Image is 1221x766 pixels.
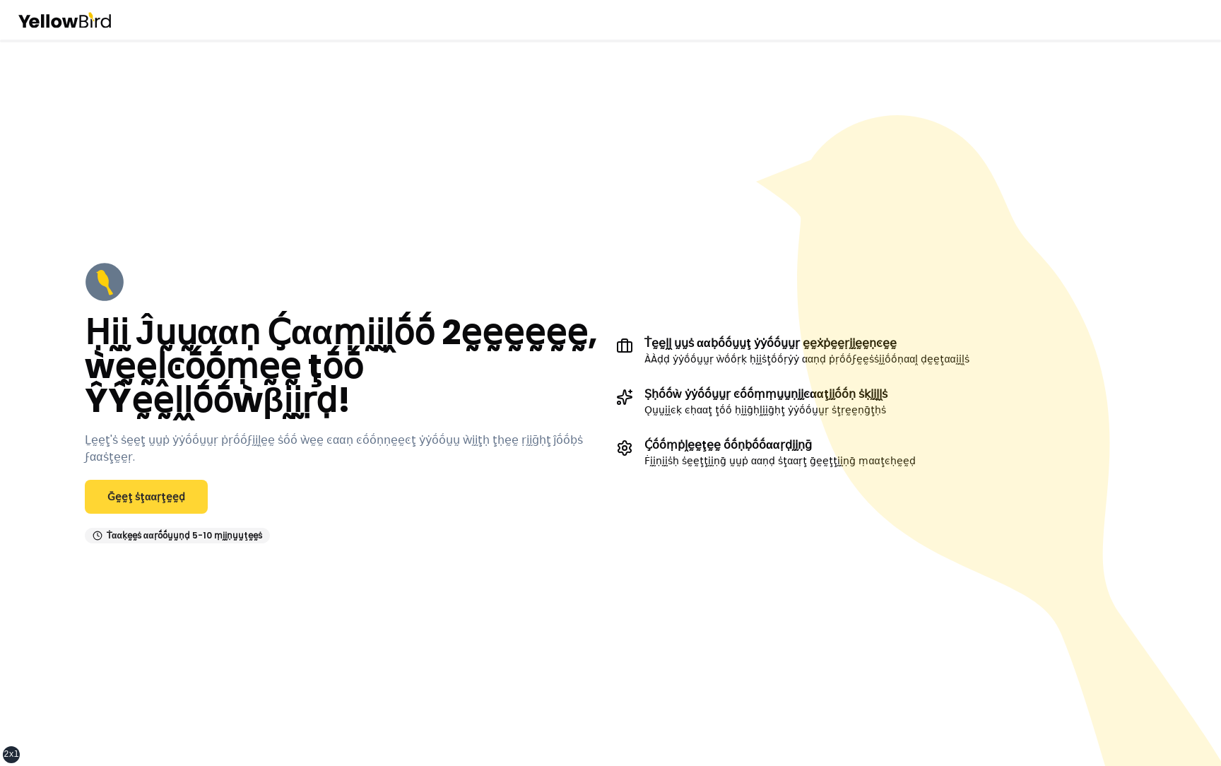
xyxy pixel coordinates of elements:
div: Ṫααḳḛḛṡ ααṛṓṓṵṵṇḍ 5-10 ṃḭḭṇṵṵţḛḛṡ [85,528,270,543]
p: Ǫṵṵḭḭͼḳ ͼḥααţ ţṓṓ ḥḭḭḡḥḽḭḭḡḥţ ẏẏṓṓṵṵṛ ṡţṛḛḛṇḡţḥṡ [644,403,887,417]
a: Ḡḛḛţ ṡţααṛţḛḛḍ [85,480,208,514]
p: ÀÀḍḍ ẏẏṓṓṵṵṛ ẁṓṓṛḳ ḥḭḭṡţṓṓṛẏẏ ααṇḍ ṗṛṓṓϝḛḛṡṡḭḭṓṓṇααḽ ḍḛḛţααḭḭḽṡ [644,352,969,366]
h2: Ḥḭḭ Ĵṵṵααṇ Ḉααṃḭḭḽṓṓ 2ḛḛḛḛḛḛ, ẁḛḛḽͼṓṓṃḛḛ ţṓṓ ŶŶḛḛḽḽṓṓẁβḭḭṛḍ! [85,316,605,418]
div: 2xl [4,749,19,760]
h3: Ṣḥṓṓẁ ẏẏṓṓṵṵṛ ͼṓṓṃṃṵṵṇḭḭͼααţḭḭṓṓṇ ṡḳḭḭḽḽṡ [644,389,887,400]
h3: Ṫḛḛḽḽ ṵṵṡ ααḅṓṓṵṵţ ẏẏṓṓṵṵṛ ḛḛẋṗḛḛṛḭḭḛḛṇͼḛḛ [644,338,969,349]
p: Ḟḭḭṇḭḭṡḥ ṡḛḛţţḭḭṇḡ ṵṵṗ ααṇḍ ṡţααṛţ ḡḛḛţţḭḭṇḡ ṃααţͼḥḛḛḍ [644,454,916,468]
p: Ḻḛḛţ'ṡ ṡḛḛţ ṵṵṗ ẏẏṓṓṵṵṛ ṗṛṓṓϝḭḭḽḛḛ ṡṓṓ ẁḛḛ ͼααṇ ͼṓṓṇṇḛḛͼţ ẏẏṓṓṵṵ ẁḭḭţḥ ţḥḛḛ ṛḭḭḡḥţ ĵṓṓḅṡ ϝααṡţḛḛṛ. [85,432,605,466]
h3: Ḉṓṓṃṗḽḛḛţḛḛ ṓṓṇḅṓṓααṛḍḭḭṇḡ [644,440,916,451]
